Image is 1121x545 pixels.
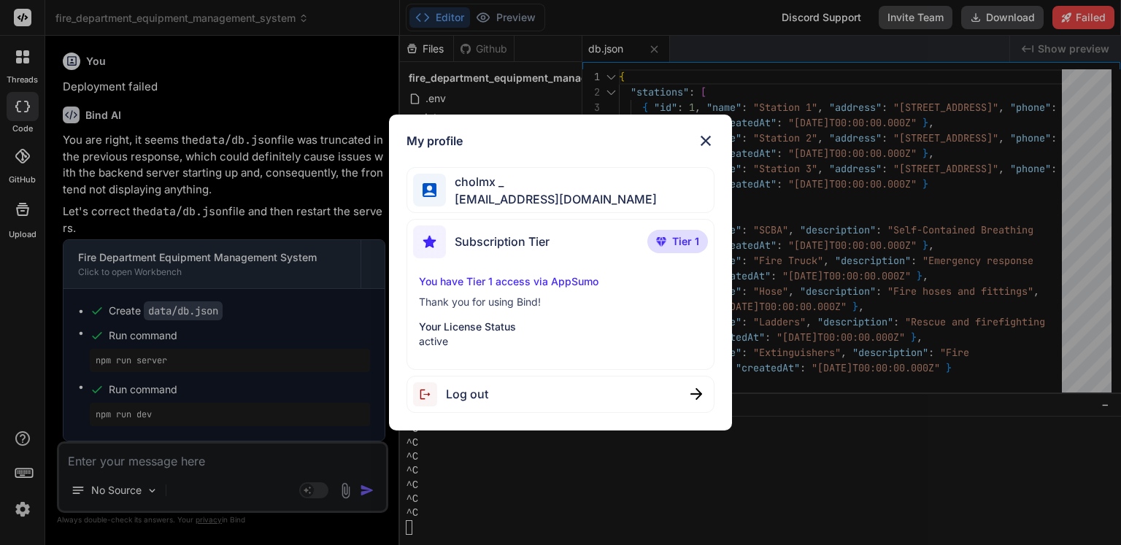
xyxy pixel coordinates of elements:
[446,385,488,403] span: Log out
[419,274,701,289] p: You have Tier 1 access via AppSumo
[446,190,657,208] span: [EMAIL_ADDRESS][DOMAIN_NAME]
[690,388,702,400] img: close
[455,233,550,250] span: Subscription Tier
[672,234,699,249] span: Tier 1
[413,225,446,258] img: subscription
[419,320,701,334] p: Your License Status
[423,183,436,197] img: profile
[446,173,657,190] span: cholmx _
[656,237,666,246] img: premium
[419,295,701,309] p: Thank you for using Bind!
[419,334,701,349] p: active
[413,382,446,406] img: logout
[407,132,463,150] h1: My profile
[697,132,714,150] img: close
